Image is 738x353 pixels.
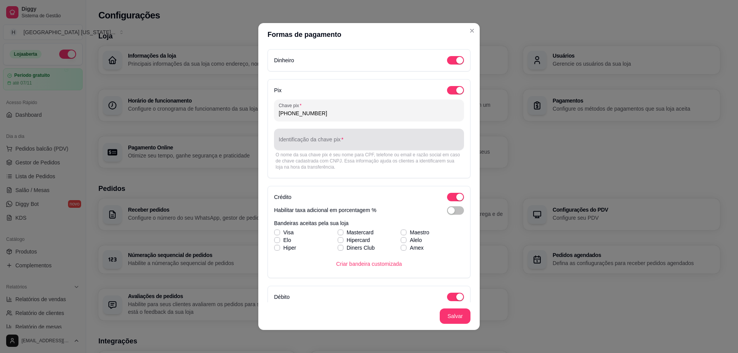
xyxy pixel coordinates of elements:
button: Criar bandeira customizada [330,256,408,272]
span: Hiper [283,244,296,252]
span: Amex [410,244,424,252]
label: Crédito [274,194,291,200]
header: Formas de pagamento [258,23,480,46]
span: Elo [283,236,291,244]
span: Mastercard [347,229,374,236]
span: Diners Club [347,244,375,252]
span: Visa [283,229,294,236]
label: Pix [274,87,281,93]
p: Habilitar taxa adicional em porcentagem % [274,206,376,215]
button: Salvar [440,308,470,324]
div: O nome da sua chave pix é seu nome para CPF, telefone ou email e razão social em caso de chave ca... [276,152,462,170]
span: Alelo [410,236,422,244]
span: Maestro [410,229,429,236]
button: Close [466,25,478,37]
input: Identificação da chave pix [279,139,459,146]
p: Bandeiras aceitas pela sua loja [274,219,464,227]
label: Débito [274,294,289,300]
input: Chave pix [279,109,459,117]
label: Dinheiro [274,57,294,63]
span: Hipercard [347,236,370,244]
label: Chave pix [279,102,304,109]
